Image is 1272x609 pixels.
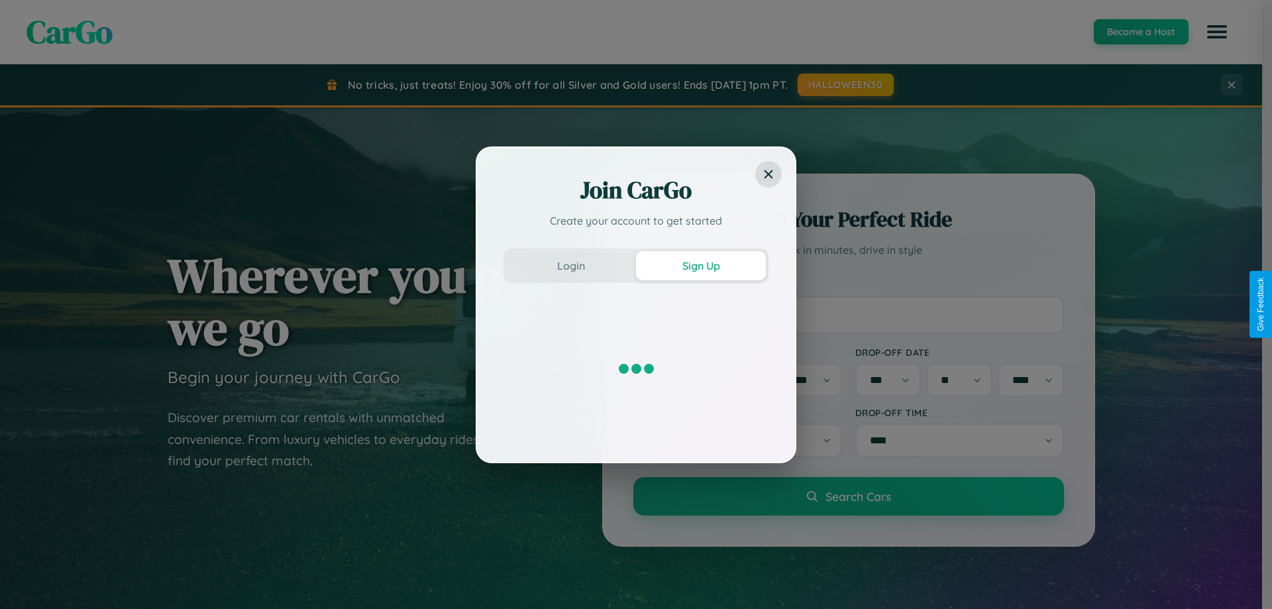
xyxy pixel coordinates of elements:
button: Login [506,251,636,280]
div: Give Feedback [1256,278,1265,331]
iframe: Intercom live chat [13,564,45,596]
button: Sign Up [636,251,766,280]
p: Create your account to get started [503,213,768,229]
h2: Join CarGo [503,174,768,206]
